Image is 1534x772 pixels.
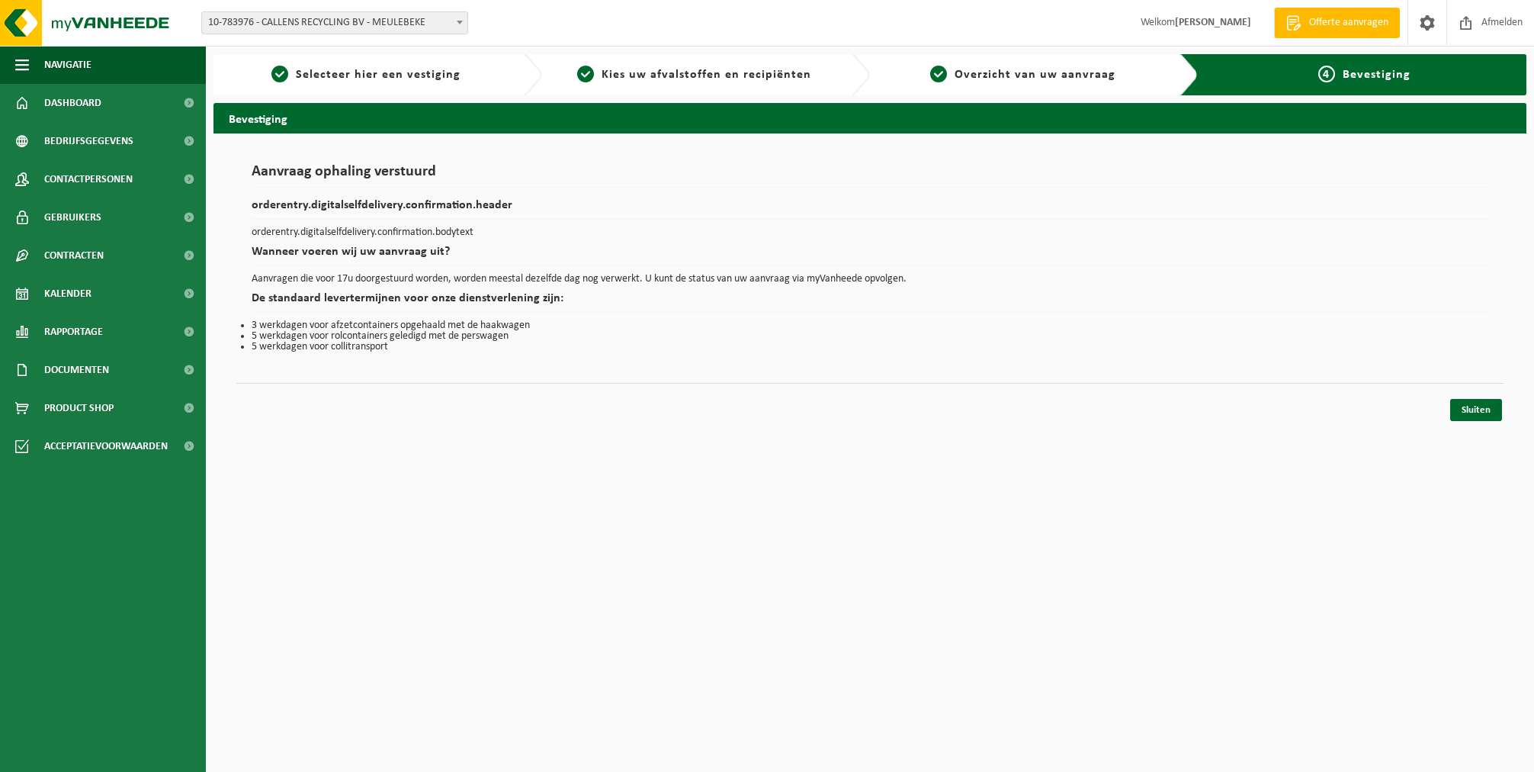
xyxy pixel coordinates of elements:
span: Dashboard [44,84,101,122]
span: Acceptatievoorwaarden [44,427,168,465]
h2: De standaard levertermijnen voor onze dienstverlening zijn: [252,292,1488,313]
h1: Aanvraag ophaling verstuurd [252,164,1488,188]
span: Rapportage [44,313,103,351]
li: 3 werkdagen voor afzetcontainers opgehaald met de haakwagen [252,320,1488,331]
span: Kies uw afvalstoffen en recipiënten [602,69,811,81]
span: Bevestiging [1343,69,1410,81]
span: Offerte aanvragen [1305,15,1392,31]
strong: [PERSON_NAME] [1175,17,1251,28]
span: Bedrijfsgegevens [44,122,133,160]
span: 3 [930,66,947,82]
p: orderentry.digitalselfdelivery.confirmation.bodytext [252,227,1488,238]
span: Navigatie [44,46,91,84]
span: Kalender [44,275,91,313]
span: 2 [577,66,594,82]
p: Aanvragen die voor 17u doorgestuurd worden, worden meestal dezelfde dag nog verwerkt. U kunt de s... [252,274,1488,285]
span: Overzicht van uw aanvraag [955,69,1115,81]
a: Sluiten [1450,399,1502,421]
span: Contracten [44,236,104,275]
h2: Wanneer voeren wij uw aanvraag uit? [252,246,1488,266]
a: 3Overzicht van uw aanvraag [878,66,1168,84]
span: 10-783976 - CALLENS RECYCLING BV - MEULEBEKE [201,11,468,34]
span: 4 [1318,66,1335,82]
li: 5 werkdagen voor collitransport [252,342,1488,352]
span: Contactpersonen [44,160,133,198]
span: 10-783976 - CALLENS RECYCLING BV - MEULEBEKE [202,12,467,34]
h2: Bevestiging [213,103,1526,133]
a: 2Kies uw afvalstoffen en recipiënten [550,66,840,84]
span: Documenten [44,351,109,389]
span: Product Shop [44,389,114,427]
a: Offerte aanvragen [1274,8,1400,38]
li: 5 werkdagen voor rolcontainers geledigd met de perswagen [252,331,1488,342]
span: 1 [271,66,288,82]
span: Selecteer hier een vestiging [296,69,461,81]
a: 1Selecteer hier een vestiging [221,66,512,84]
span: Gebruikers [44,198,101,236]
h2: orderentry.digitalselfdelivery.confirmation.header [252,199,1488,220]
